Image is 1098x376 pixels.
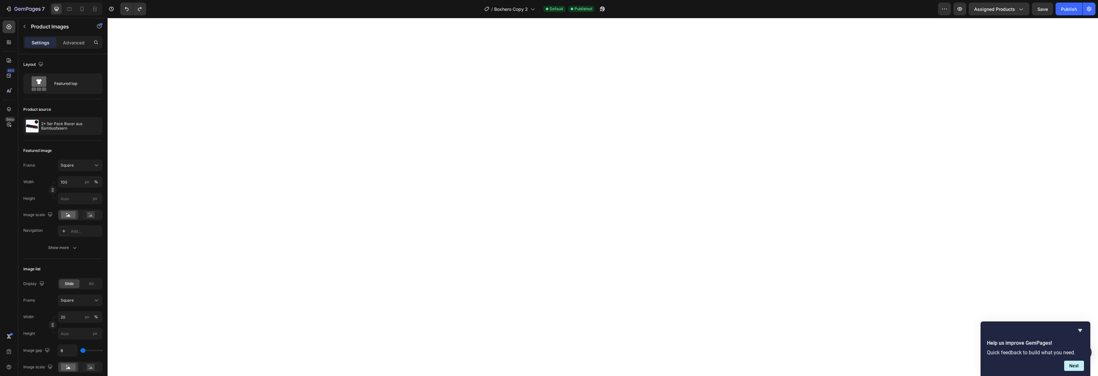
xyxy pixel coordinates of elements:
[1037,6,1048,12] span: Save
[71,229,101,234] div: Add...
[23,331,35,336] label: Height
[63,39,85,46] p: Advanced
[491,6,493,12] span: /
[987,327,1084,371] div: Help us improve GemPages!
[1064,361,1084,371] button: Next question
[23,266,41,272] div: Image list
[23,211,54,219] div: Image scale
[23,280,46,288] div: Display
[58,311,102,323] input: px%
[1032,3,1053,15] button: Save
[85,314,89,320] div: px
[23,242,102,253] button: Show more
[23,228,43,233] div: Navigation
[23,107,51,112] div: Product source
[93,331,97,336] span: px
[58,176,102,188] input: px%
[23,196,35,201] label: Height
[83,313,91,321] button: %
[987,350,1084,356] p: Quick feedback to build what you need.
[54,76,93,91] div: Featured top
[6,68,15,73] div: 450
[41,122,100,131] p: 2x 5er Pack Boxer aus Bambusfasern
[1076,327,1084,334] button: Hide survey
[974,6,1015,12] span: Assigned Products
[61,297,74,303] span: Square
[5,117,15,122] div: Beta
[494,6,528,12] span: Boxhero Copy 2
[58,193,102,204] input: px
[987,339,1084,347] h2: Help us improve GemPages!
[32,39,49,46] p: Settings
[23,314,34,320] label: Width
[26,120,39,132] img: product feature img
[1056,3,1082,15] button: Publish
[94,314,98,320] div: %
[1061,6,1077,12] div: Publish
[23,60,45,69] div: Layout
[23,363,54,372] div: Image scale
[23,297,35,303] label: Frame
[65,281,74,287] span: Slide
[108,18,1098,376] iframe: Design area
[58,160,102,171] button: Square
[575,6,592,12] span: Published
[83,178,91,186] button: %
[92,313,100,321] button: px
[94,179,98,185] div: %
[89,281,94,287] span: All
[92,178,100,186] button: px
[31,23,85,30] p: Product Images
[23,148,52,154] div: Featured image
[93,196,97,201] span: px
[969,3,1029,15] button: Assigned Products
[48,244,78,251] div: Show more
[58,295,102,306] button: Square
[23,179,34,185] label: Width
[61,162,74,168] span: Square
[85,179,89,185] div: px
[58,328,102,339] input: px
[23,162,35,168] label: Frame
[3,3,48,15] button: 7
[58,345,77,356] input: Auto
[120,3,146,15] div: Undo/Redo
[550,6,563,12] span: Default
[42,5,45,13] p: 7
[23,346,51,355] div: Image gap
